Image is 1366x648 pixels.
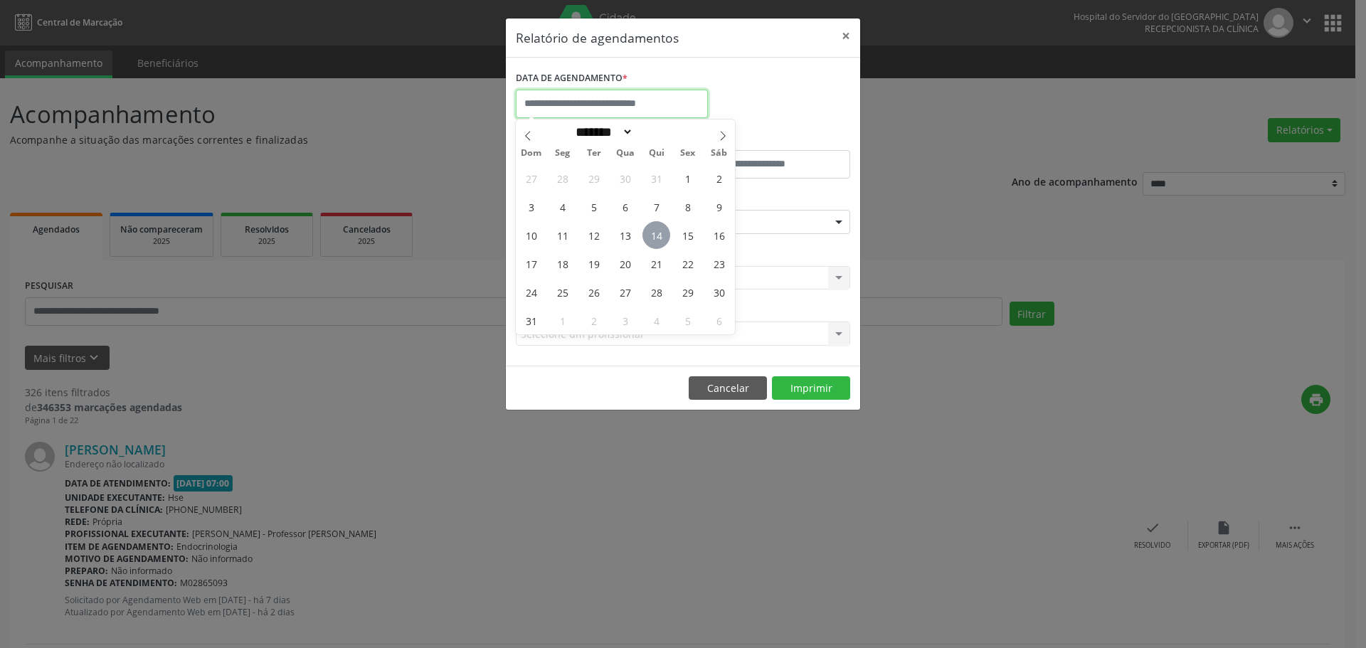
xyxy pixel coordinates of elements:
span: Julho 29, 2025 [580,164,608,192]
span: Sex [672,149,704,158]
span: Agosto 15, 2025 [674,221,701,249]
input: Year [633,124,680,139]
span: Agosto 30, 2025 [705,278,733,306]
span: Agosto 28, 2025 [642,278,670,306]
span: Setembro 3, 2025 [611,307,639,334]
button: Imprimir [772,376,850,400]
span: Seg [547,149,578,158]
span: Setembro 6, 2025 [705,307,733,334]
span: Agosto 8, 2025 [674,193,701,221]
button: Close [832,18,860,53]
span: Agosto 12, 2025 [580,221,608,249]
span: Agosto 2, 2025 [705,164,733,192]
span: Agosto 16, 2025 [705,221,733,249]
select: Month [571,124,633,139]
span: Ter [578,149,610,158]
span: Agosto 14, 2025 [642,221,670,249]
span: Agosto 31, 2025 [517,307,545,334]
span: Agosto 21, 2025 [642,250,670,277]
button: Cancelar [689,376,767,400]
h5: Relatório de agendamentos [516,28,679,47]
span: Agosto 4, 2025 [549,193,576,221]
span: Agosto 17, 2025 [517,250,545,277]
span: Setembro 2, 2025 [580,307,608,334]
span: Agosto 26, 2025 [580,278,608,306]
label: ATÉ [687,128,850,150]
span: Agosto 27, 2025 [611,278,639,306]
span: Setembro 5, 2025 [674,307,701,334]
span: Agosto 18, 2025 [549,250,576,277]
span: Agosto 22, 2025 [674,250,701,277]
span: Julho 27, 2025 [517,164,545,192]
span: Agosto 7, 2025 [642,193,670,221]
span: Agosto 10, 2025 [517,221,545,249]
span: Agosto 11, 2025 [549,221,576,249]
span: Agosto 13, 2025 [611,221,639,249]
span: Qui [641,149,672,158]
span: Dom [516,149,547,158]
span: Julho 30, 2025 [611,164,639,192]
span: Agosto 5, 2025 [580,193,608,221]
span: Julho 28, 2025 [549,164,576,192]
span: Agosto 19, 2025 [580,250,608,277]
span: Qua [610,149,641,158]
span: Agosto 9, 2025 [705,193,733,221]
span: Agosto 25, 2025 [549,278,576,306]
span: Agosto 3, 2025 [517,193,545,221]
span: Agosto 24, 2025 [517,278,545,306]
label: DATA DE AGENDAMENTO [516,68,628,90]
span: Setembro 4, 2025 [642,307,670,334]
span: Setembro 1, 2025 [549,307,576,334]
span: Agosto 20, 2025 [611,250,639,277]
span: Agosto 6, 2025 [611,193,639,221]
span: Agosto 1, 2025 [674,164,701,192]
span: Sáb [704,149,735,158]
span: Agosto 23, 2025 [705,250,733,277]
span: Julho 31, 2025 [642,164,670,192]
span: Agosto 29, 2025 [674,278,701,306]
